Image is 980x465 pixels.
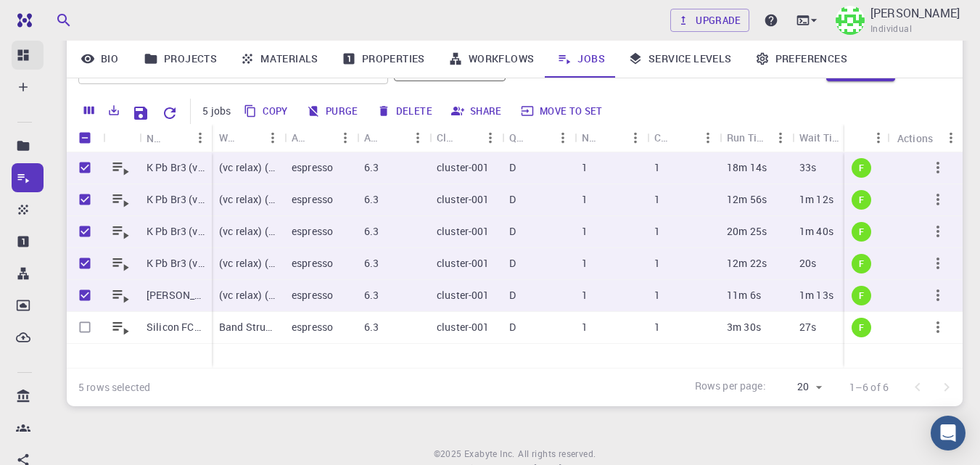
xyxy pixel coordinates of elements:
p: 6.3 [364,288,379,303]
button: Sort [238,126,261,149]
div: Nodes [582,123,601,152]
p: D [509,288,516,303]
button: Sort [310,126,334,149]
img: logo [12,13,32,28]
a: Upgrade [670,9,749,32]
button: Menu [189,126,212,149]
span: F [853,162,870,174]
div: Run Time [727,123,769,152]
div: Status [844,124,890,152]
a: Projects [132,40,228,78]
p: Band Structure + Density of States (clone) [219,320,277,334]
p: espresso [292,160,333,175]
button: Menu [261,126,284,149]
div: finished [852,222,871,242]
p: [PERSON_NAME] F3 (vc relax) (band gap) (band structure + DoS) [147,288,205,303]
div: Cluster [429,123,502,152]
div: finished [852,190,871,210]
p: 20s [799,256,816,271]
p: 1 [654,288,660,303]
button: Copy [239,99,294,123]
button: Sort [383,126,406,149]
div: Cores [654,123,673,152]
a: Exabyte Inc. [464,447,515,461]
a: Materials [228,40,330,78]
p: 1 [654,192,660,207]
p: K Pb Br3 (vc relax) (band gap) (band structure + DoS) [147,256,205,271]
a: Service Levels [617,40,744,78]
div: finished [852,254,871,273]
button: Menu [769,126,792,149]
p: 1 [654,256,660,271]
p: 6.3 [364,256,379,271]
p: 1 [582,320,588,334]
p: Rows per page: [695,379,766,395]
button: Menu [696,126,720,149]
p: K Pb Br3 (vc relax) (Band gap) (Band structure) (exabyte) [147,160,205,175]
p: K Pb Br3 (vc relax) (band gap) (band structure + DoS) 5*5*5 [147,224,205,239]
button: Menu [406,126,429,149]
p: cluster-001 [437,256,490,271]
p: 1 [582,192,588,207]
button: Share [447,99,508,123]
button: Purge [302,99,364,123]
p: (vc relax) (band gap) (band structure + DoS) [219,224,277,239]
p: 1 [582,288,588,303]
p: 1 [582,160,588,175]
button: Sort [601,126,624,149]
div: Icon [103,124,139,152]
p: 1m 40s [799,224,833,239]
button: Menu [841,126,865,149]
div: Application [292,123,310,152]
button: Menu [334,126,357,149]
p: (vc relax) (band gap) (band structure + DoS) [219,288,277,303]
p: D [509,224,516,239]
p: 18m 14s [727,160,767,175]
div: Queue [502,123,575,152]
p: 11m 6s [727,288,761,303]
p: D [509,256,516,271]
p: (vc relax) (Band gap) (exabyte) [219,192,277,207]
p: K Pb Br3 (vc relax) (Band gap) (exabyte) [147,192,205,207]
p: (vc relax) (Band gap) (Band structure) (exabyte) [219,160,277,175]
div: Cores [647,123,720,152]
div: 20 [772,376,826,398]
p: 6.3 [364,320,379,334]
a: Workflows [437,40,546,78]
p: D [509,320,516,334]
button: Sort [165,126,189,149]
p: 12m 56s [727,192,767,207]
div: Application Version [364,123,383,152]
button: Sort [673,126,696,149]
div: 5 rows selected [78,380,150,395]
img: Taha Yusuf [836,6,865,35]
div: Name [139,124,212,152]
div: Application [284,123,357,152]
p: [PERSON_NAME] [870,4,960,22]
p: 20m 25s [727,224,767,239]
button: Move to set [516,99,609,123]
div: Actions [890,124,963,152]
p: 1 [654,160,660,175]
button: Export [102,99,126,122]
p: Silicon FCC (Band structure + DoS) [147,320,205,334]
button: Sort [852,126,875,149]
p: 3m 30s [727,320,761,334]
p: 6.3 [364,224,379,239]
div: Queue [509,123,528,152]
p: 27s [799,320,816,334]
p: D [509,192,516,207]
p: 1 [654,224,660,239]
p: cluster-001 [437,288,490,303]
div: Workflow Name [219,123,238,152]
button: Menu [479,126,502,149]
span: F [853,321,870,334]
button: Reset Explorer Settings [155,99,184,128]
p: 1m 12s [799,192,833,207]
button: Delete [373,99,438,123]
button: Sort [528,126,551,149]
div: Wait Time [799,123,841,152]
p: 6.3 [364,192,379,207]
p: 12m 22s [727,256,767,271]
div: Open Intercom Messenger [931,416,965,450]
